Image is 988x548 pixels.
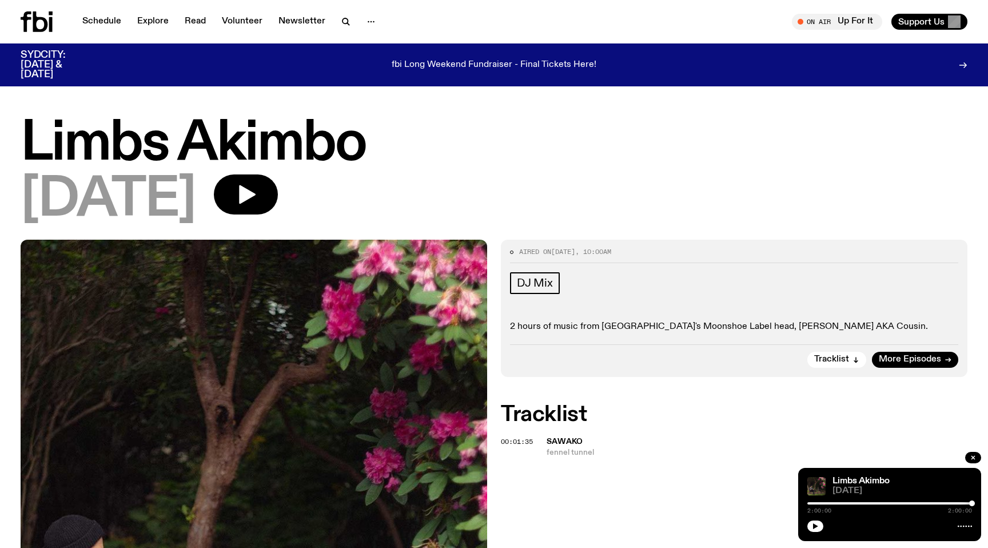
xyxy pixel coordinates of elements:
[948,508,972,514] span: 2:00:00
[510,272,560,294] a: DJ Mix
[215,14,269,30] a: Volunteer
[510,321,958,332] p: 2 hours of music from [GEOGRAPHIC_DATA]'s Moonshoe Label head, [PERSON_NAME] AKA Cousin.
[814,355,849,364] span: Tracklist
[807,508,831,514] span: 2:00:00
[832,476,890,486] a: Limbs Akimbo
[807,352,866,368] button: Tracklist
[517,277,553,289] span: DJ Mix
[879,355,941,364] span: More Episodes
[807,477,826,495] img: Jackson sits at an outdoor table, legs crossed and gazing at a black and brown dog also sitting a...
[501,439,533,445] button: 00:01:35
[832,487,972,495] span: [DATE]
[551,247,575,256] span: [DATE]
[575,247,611,256] span: , 10:00am
[392,60,596,70] p: fbi Long Weekend Fundraiser - Final Tickets Here!
[547,447,967,458] span: fennel tunnel
[21,174,196,226] span: [DATE]
[21,50,94,80] h3: SYDCITY: [DATE] & [DATE]
[519,247,551,256] span: Aired on
[178,14,213,30] a: Read
[898,17,945,27] span: Support Us
[130,14,176,30] a: Explore
[501,404,967,425] h2: Tracklist
[501,437,533,446] span: 00:01:35
[792,14,882,30] button: On AirUp For It
[21,118,967,170] h1: Limbs Akimbo
[547,438,583,446] span: sawako
[75,14,128,30] a: Schedule
[891,14,967,30] button: Support Us
[272,14,332,30] a: Newsletter
[872,352,958,368] a: More Episodes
